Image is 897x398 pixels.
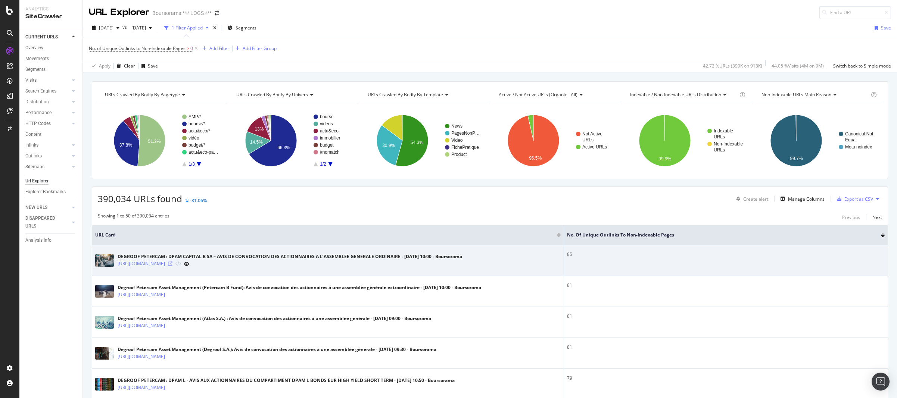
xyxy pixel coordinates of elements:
[320,128,339,134] text: actu&eco
[187,45,189,51] span: >
[89,6,149,19] div: URL Explorer
[233,44,277,53] button: Add Filter Group
[25,131,77,138] a: Content
[25,33,70,41] a: CURRENT URLS
[25,76,70,84] a: Visits
[582,137,594,142] text: URLs
[189,135,199,141] text: vidéo
[845,131,873,137] text: Canonical Not
[98,192,182,205] span: 390,034 URLs found
[161,22,212,34] button: 1 Filter Applied
[190,197,207,204] div: -31.06%
[89,22,122,34] button: [DATE]
[215,10,219,16] div: arrow-right-arrow-left
[25,204,70,211] a: NEW URLS
[25,66,77,73] a: Segments
[703,63,762,69] div: 42.72 % URLs ( 390K on 913K )
[190,43,193,54] span: 0
[118,284,481,291] div: Degroof Petercam Asset Management (Petercam B Fund): Avis de convocation des actionnaires à une a...
[368,91,443,98] span: URLs Crawled By Botify By template
[834,193,873,205] button: Export as CSV
[124,63,135,69] div: Clear
[118,322,165,329] a: [URL][DOMAIN_NAME]
[529,156,542,161] text: 96.5%
[25,152,70,160] a: Outlinks
[320,121,333,126] text: videos
[451,131,480,136] text: PagesNonP…
[255,126,264,132] text: 13%
[25,76,37,84] div: Visits
[567,282,885,289] div: 81
[25,214,70,230] a: DISAPPEARED URLS
[95,285,114,298] img: main image
[95,378,114,391] img: main image
[25,188,66,196] div: Explorer Bookmarks
[366,89,482,101] h4: URLs Crawled By Botify By template
[382,143,395,148] text: 30.9%
[629,89,738,101] h4: Indexable / Non-Indexable URLs Distribution
[754,108,882,173] svg: A chart.
[25,204,47,211] div: NEW URLS
[277,145,290,150] text: 66.3%
[119,142,132,148] text: 37.8%
[175,261,181,267] button: View HTML Source
[25,152,42,160] div: Outlinks
[451,138,463,143] text: Video
[25,6,77,12] div: Analytics
[451,145,479,150] text: FichePratique
[499,91,577,98] span: Active / Not Active URLs (organic - all)
[128,22,155,34] button: [DATE]
[630,91,721,98] span: Indexable / Non-Indexable URLs distribution
[25,120,51,128] div: HTTP Codes
[25,131,41,138] div: Content
[229,108,357,173] svg: A chart.
[714,141,743,147] text: Non-Indexable
[243,45,277,51] div: Add Filter Group
[189,142,205,148] text: budget/*
[320,135,340,141] text: immobilier
[582,131,602,137] text: Not Active
[95,232,555,238] span: URL Card
[25,55,77,63] a: Movements
[743,196,768,202] div: Create alert
[199,44,229,53] button: Add Filter
[212,24,218,32] div: times
[623,108,751,173] svg: A chart.
[98,213,169,222] div: Showing 1 to 50 of 390,034 entries
[833,63,891,69] div: Switch back to Simple mode
[148,63,158,69] div: Save
[567,313,885,320] div: 81
[89,60,110,72] button: Apply
[99,25,113,31] span: 2025 Aug. 8th
[25,33,58,41] div: CURRENT URLS
[845,137,857,142] text: Equal
[89,45,186,51] span: No. of Unique Outlinks to Non-Indexable Pages
[451,123,462,129] text: News
[25,12,77,21] div: SiteCrawler
[25,98,70,106] a: Distribution
[761,91,831,98] span: Non-Indexable URLs Main Reason
[872,214,882,220] div: Next
[492,108,619,173] div: A chart.
[582,144,607,150] text: Active URLs
[25,177,77,185] a: Url Explorer
[25,236,52,244] div: Analysis Info
[872,22,891,34] button: Save
[714,134,725,140] text: URLs
[118,260,165,267] a: [URL][DOMAIN_NAME]
[842,214,860,220] div: Previous
[733,193,768,205] button: Create alert
[844,196,873,202] div: Export as CSV
[658,156,671,162] text: 99.9%
[118,346,436,353] div: Degroof Petercam Asset Management (Degroof S.A.): Avis de convocation des actionnaires à une asse...
[148,139,161,144] text: 51.2%
[118,377,455,384] div: DEGROOF PETERCAM : DPAM L - AVIS AUX ACTIONNAIRES DU COMPARTIMENT DPAM L BONDS EUR HIGH YIELD SHO...
[122,24,128,30] span: vs
[25,177,49,185] div: Url Explorer
[760,89,869,101] h4: Non-Indexable URLs Main Reason
[451,152,467,157] text: Product
[320,150,340,155] text: #nomatch
[25,87,56,95] div: Search Engines
[819,6,891,19] input: Find a URL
